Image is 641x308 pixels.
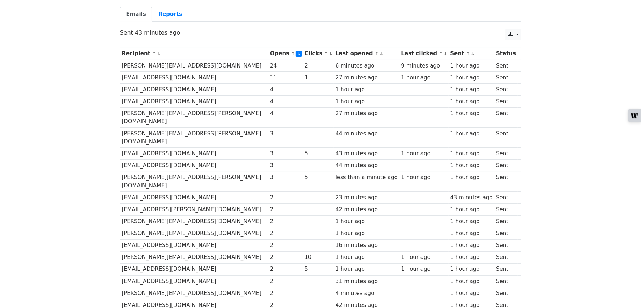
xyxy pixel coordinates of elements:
div: 1 hour ago [401,74,447,82]
td: Sent [494,275,517,287]
div: 1 hour ago [401,265,447,273]
div: 2 [304,62,332,70]
td: [PERSON_NAME][EMAIL_ADDRESS][PERSON_NAME][DOMAIN_NAME] [120,172,269,192]
td: [EMAIL_ADDRESS][DOMAIN_NAME] [120,71,269,83]
div: 1 hour ago [450,277,492,286]
div: 6 minutes ago [336,62,398,70]
th: Opens [268,48,303,60]
div: 1 hour ago [450,229,492,238]
a: ↓ [380,51,384,56]
div: 27 minutes ago [336,74,398,82]
div: less than a minute ago [336,173,398,182]
div: 1 hour ago [450,97,492,106]
a: ↑ [152,51,156,56]
a: Reports [152,7,188,22]
div: 1 hour ago [450,161,492,170]
div: 1 hour ago [450,86,492,94]
td: [EMAIL_ADDRESS][DOMAIN_NAME] [120,263,269,275]
p: Sent 43 minutes ago [120,29,521,36]
div: 1 hour ago [450,217,492,226]
div: 4 minutes ago [336,289,398,298]
td: Sent [494,263,517,275]
td: [PERSON_NAME][EMAIL_ADDRESS][DOMAIN_NAME] [120,60,269,71]
div: 1 hour ago [450,205,492,214]
div: 1 hour ago [450,289,492,298]
td: [PERSON_NAME][EMAIL_ADDRESS][DOMAIN_NAME] [120,227,269,239]
div: 1 hour ago [450,62,492,70]
td: [EMAIL_ADDRESS][DOMAIN_NAME] [120,96,269,108]
td: Sent [494,60,517,71]
div: 1 hour ago [450,173,492,182]
td: Sent [494,192,517,204]
div: 2 [270,229,301,238]
div: 1 hour ago [450,74,492,82]
div: 1 hour ago [450,241,492,250]
div: 2 [270,253,301,261]
div: 1 hour ago [336,97,398,106]
div: 3 [270,149,301,158]
td: [PERSON_NAME][EMAIL_ADDRESS][PERSON_NAME][DOMAIN_NAME] [120,108,269,128]
td: [PERSON_NAME][EMAIL_ADDRESS][DOMAIN_NAME] [120,251,269,263]
div: 1 hour ago [450,149,492,158]
div: 16 minutes ago [336,241,398,250]
div: 1 hour ago [401,149,447,158]
a: Emails [120,7,152,22]
div: 2 [270,289,301,298]
td: Sent [494,96,517,108]
iframe: Chat Widget [605,273,641,308]
th: Last clicked [399,48,449,60]
div: 1 hour ago [336,86,398,94]
div: 23 minutes ago [336,194,398,202]
div: 1 hour ago [336,253,398,261]
div: 2 [270,265,301,273]
div: 5 [304,149,332,158]
div: 27 minutes ago [336,109,398,118]
div: 1 hour ago [450,130,492,138]
div: 3 [270,130,301,138]
td: Sent [494,216,517,227]
div: 1 [304,74,332,82]
div: 5 [304,173,332,182]
td: Sent [494,172,517,192]
td: Sent [494,160,517,172]
div: 4 [270,109,301,118]
div: 2 [270,217,301,226]
div: 1 hour ago [336,217,398,226]
div: 3 [270,173,301,182]
td: Sent [494,83,517,95]
td: [EMAIL_ADDRESS][DOMAIN_NAME] [120,239,269,251]
div: 43 minutes ago [450,194,492,202]
div: 4 [270,97,301,106]
a: ↓ [329,51,333,56]
div: 3 [270,161,301,170]
td: [EMAIL_ADDRESS][DOMAIN_NAME] [120,83,269,95]
div: 1 hour ago [450,109,492,118]
td: Sent [494,127,517,148]
td: Sent [494,71,517,83]
div: 1 hour ago [401,253,447,261]
a: ↓ [471,51,475,56]
td: Sent [494,204,517,216]
td: [EMAIL_ADDRESS][DOMAIN_NAME] [120,192,269,204]
div: 10 [304,253,332,261]
a: ↓ [444,51,448,56]
td: [EMAIL_ADDRESS][DOMAIN_NAME] [120,160,269,172]
td: Sent [494,239,517,251]
div: 42 minutes ago [336,205,398,214]
th: Sent [449,48,495,60]
td: [EMAIL_ADDRESS][PERSON_NAME][DOMAIN_NAME] [120,204,269,216]
div: 24 [270,62,301,70]
a: ↑ [466,51,470,56]
div: 5 [304,265,332,273]
th: Last opened [334,48,399,60]
td: Sent [494,227,517,239]
div: 1 hour ago [450,253,492,261]
div: 31 minutes ago [336,277,398,286]
td: Sent [494,148,517,160]
a: ↓ [157,51,161,56]
td: [PERSON_NAME][EMAIL_ADDRESS][PERSON_NAME][DOMAIN_NAME] [120,127,269,148]
div: 9 minutes ago [401,62,447,70]
div: 2 [270,277,301,286]
td: [EMAIL_ADDRESS][DOMAIN_NAME] [120,275,269,287]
